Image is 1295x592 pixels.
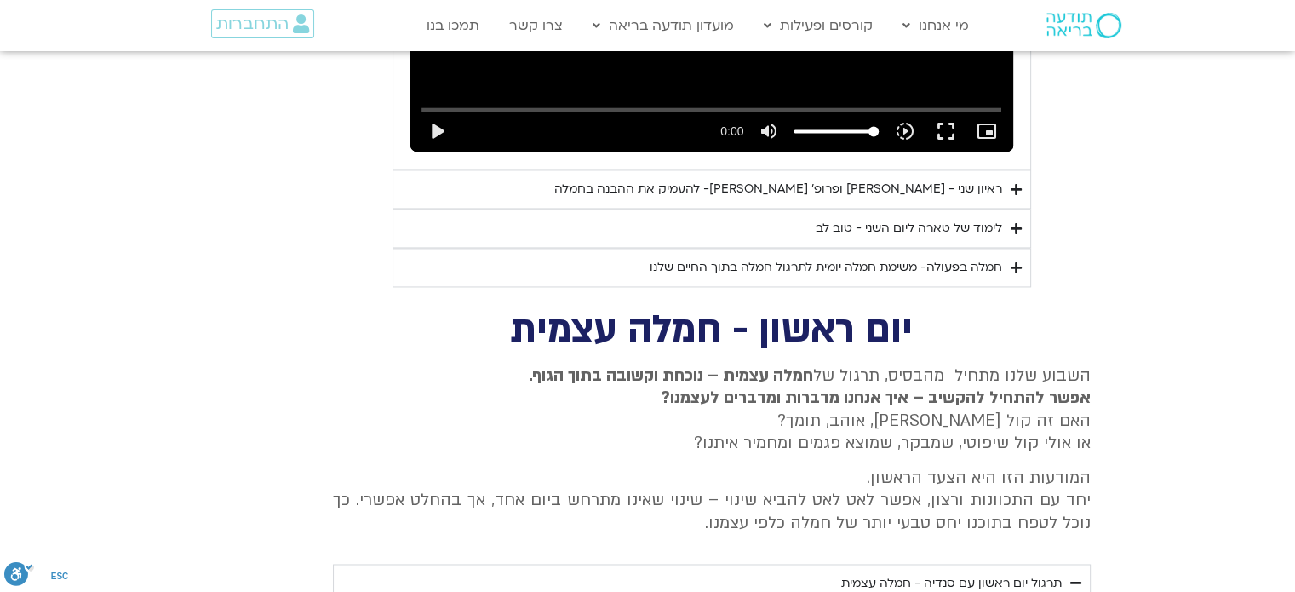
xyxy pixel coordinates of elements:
a: התחברות [211,9,314,38]
p: השבוע שלנו מתחיל מהבסיס, תרגול של האם זה קול [PERSON_NAME], אוהב, תומך? או אולי קול שיפוטי, שמבקר... [333,365,1091,455]
summary: לימוד של טארה ליום השני - טוב לב [393,209,1031,248]
h2: יום ראשון - חמלה עצמית [333,313,1091,348]
strong: חמלה עצמית – נוכחת וקשובה בתוך הגוף. אפשר להתחיל להקשיב – איך אנחנו מדברות ומדברים לעצמנו? [529,365,1091,409]
div: לימוד של טארה ליום השני - טוב לב [816,218,1002,239]
summary: חמלה בפעולה- משימת חמלה יומית לתרגול חמלה בתוך החיים שלנו [393,248,1031,287]
div: חמלה בפעולה- משימת חמלה יומית לתרגול חמלה בתוך החיים שלנו [650,257,1002,278]
a: תמכו בנו [418,9,488,42]
div: ראיון שני - [PERSON_NAME] ופרופ׳ [PERSON_NAME]- להעמיק את ההבנה בחמלה [554,179,1002,199]
img: תודעה בריאה [1046,13,1121,38]
span: התחברות [216,14,289,33]
p: המודעות הזו היא הצעד הראשון. יחד עם התכוונות ורצון, אפשר לאט לאט להביא שינוי – שינוי שאינו מתרחש ... [333,467,1091,534]
a: מועדון תודעה בריאה [584,9,742,42]
summary: ראיון שני - [PERSON_NAME] ופרופ׳ [PERSON_NAME]- להעמיק את ההבנה בחמלה [393,170,1031,209]
a: צרו קשר [501,9,571,42]
a: מי אנחנו [894,9,977,42]
a: קורסים ופעילות [755,9,881,42]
